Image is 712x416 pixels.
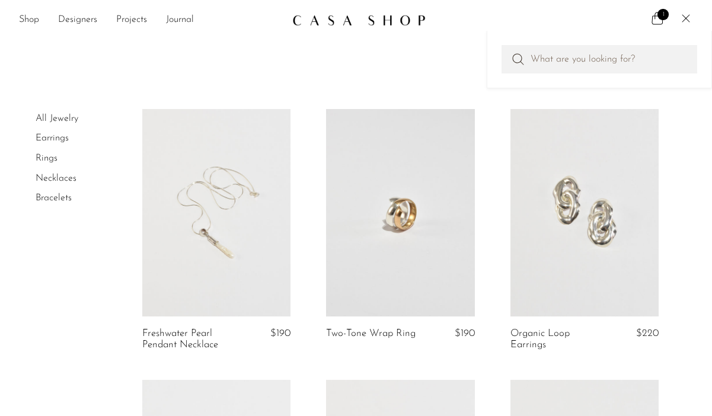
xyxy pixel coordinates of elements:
[36,114,78,123] a: All Jewelry
[657,9,669,20] span: 1
[270,328,290,338] span: $190
[510,328,607,350] a: Organic Loop Earrings
[455,328,475,338] span: $190
[19,10,283,30] nav: Desktop navigation
[36,133,69,143] a: Earrings
[166,12,194,28] a: Journal
[142,328,239,350] a: Freshwater Pearl Pendant Necklace
[636,328,659,338] span: $220
[502,45,697,73] input: Perform a search
[19,10,283,30] ul: NEW HEADER MENU
[36,153,58,163] a: Rings
[116,12,147,28] a: Projects
[36,174,76,183] a: Necklaces
[36,193,72,203] a: Bracelets
[326,328,416,339] a: Two-Tone Wrap Ring
[58,12,97,28] a: Designers
[19,12,39,28] a: Shop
